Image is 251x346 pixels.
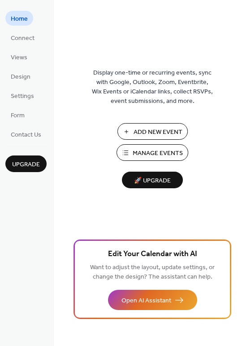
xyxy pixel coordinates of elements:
[133,149,183,158] span: Manage Events
[11,92,34,101] span: Settings
[11,130,41,140] span: Contact Us
[127,175,177,187] span: 🚀 Upgrade
[5,30,40,45] a: Connect
[11,14,28,24] span: Home
[121,296,171,306] span: Open AI Assistant
[108,248,197,261] span: Edit Your Calendar with AI
[5,69,36,84] a: Design
[117,123,188,140] button: Add New Event
[108,290,197,310] button: Open AI Assistant
[5,11,33,26] a: Home
[134,128,182,137] span: Add New Event
[5,127,47,142] a: Contact Us
[11,111,25,120] span: Form
[11,53,27,62] span: Views
[5,107,30,122] a: Form
[11,34,35,43] span: Connect
[122,172,183,188] button: 🚀 Upgrade
[90,262,215,283] span: Want to adjust the layout, update settings, or change the design? The assistant can help.
[11,72,30,82] span: Design
[5,155,47,172] button: Upgrade
[5,49,33,64] a: Views
[117,144,188,161] button: Manage Events
[92,68,213,106] span: Display one-time or recurring events, sync with Google, Outlook, Zoom, Eventbrite, Wix Events or ...
[12,160,40,169] span: Upgrade
[5,88,39,103] a: Settings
